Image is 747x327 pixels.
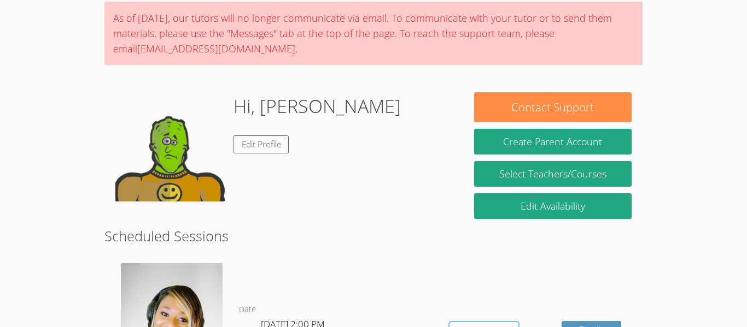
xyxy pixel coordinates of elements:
dt: Date [239,303,256,317]
button: Create Parent Account [474,129,632,154]
h2: Scheduled Sessions [104,225,643,246]
h1: Hi, [PERSON_NAME] [234,92,401,120]
a: Edit Profile [234,135,289,153]
img: default.png [115,92,225,201]
a: Select Teachers/Courses [474,161,632,187]
a: Edit Availability [474,193,632,219]
div: As of [DATE], our tutors will no longer communicate via email. To communicate with your tutor or ... [104,2,643,65]
button: Contact Support [474,92,632,122]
